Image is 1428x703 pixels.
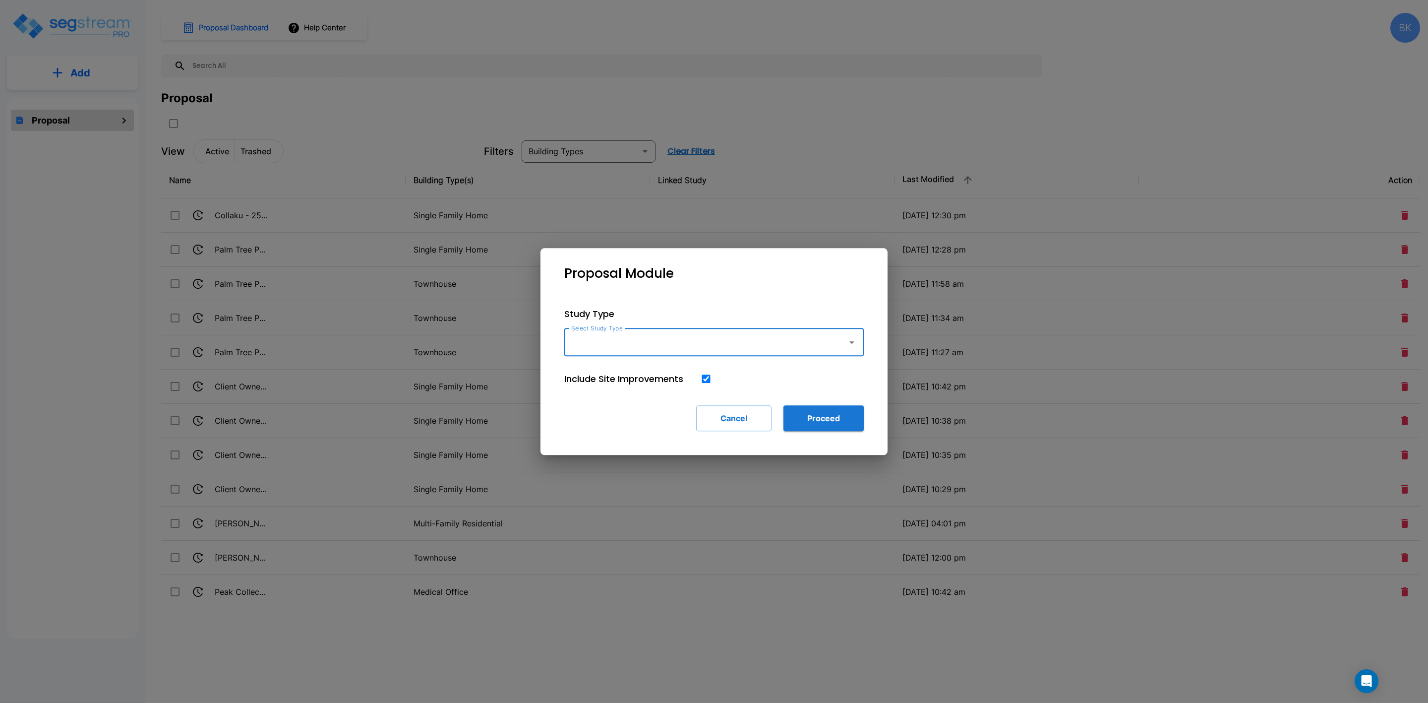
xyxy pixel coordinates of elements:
div: Open Intercom Messenger [1355,669,1378,693]
label: Select Study Type [571,324,623,332]
button: Proceed [783,405,864,431]
p: Include Site Improvements [564,372,683,385]
p: Proposal Module [564,264,674,283]
button: Cancel [696,405,772,431]
p: Study Type [564,307,864,320]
